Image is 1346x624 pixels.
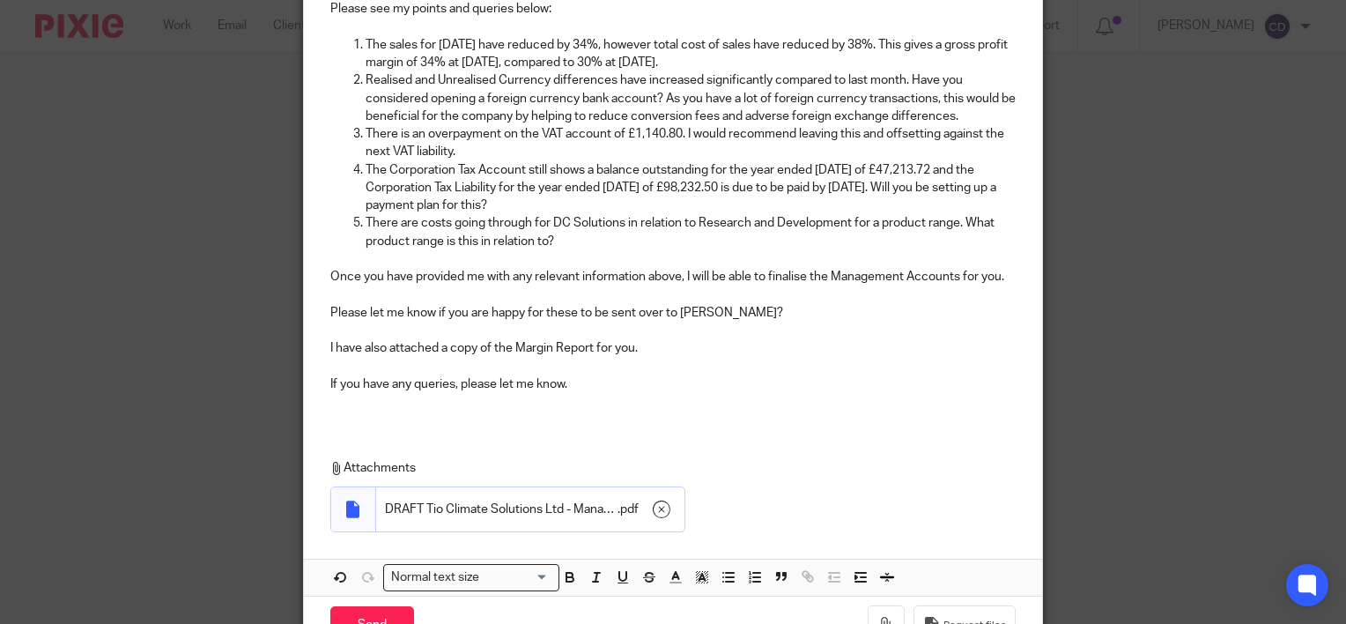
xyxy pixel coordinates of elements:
p: The sales for [DATE] have reduced by 34%, however total cost of sales have reduced by 38%. This g... [366,36,1016,72]
p: Attachments [330,459,1008,477]
p: There are costs going through for DC Solutions in relation to Research and Development for a prod... [366,214,1016,250]
span: DRAFT Tio Climate Solutions Ltd - Management Accounts [DATE] [385,501,618,518]
p: If you have any queries, please let me know. [330,375,1016,393]
p: Please let me know if you are happy for these to be sent over to [PERSON_NAME]? [330,304,1016,322]
span: pdf [620,501,639,518]
p: Realised and Unrealised Currency differences have increased significantly compared to last month.... [366,71,1016,125]
p: I have also attached a copy of the Margin Report for you. [330,339,1016,357]
div: . [376,487,684,531]
div: Search for option [383,564,559,591]
input: Search for option [485,568,549,587]
p: Once you have provided me with any relevant information above, I will be able to finalise the Man... [330,268,1016,286]
span: Normal text size [388,568,484,587]
p: There is an overpayment on the VAT account of £1,140.80. I would recommend leaving this and offse... [366,125,1016,161]
p: The Corporation Tax Account still shows a balance outstanding for the year ended [DATE] of £47,21... [366,161,1016,215]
